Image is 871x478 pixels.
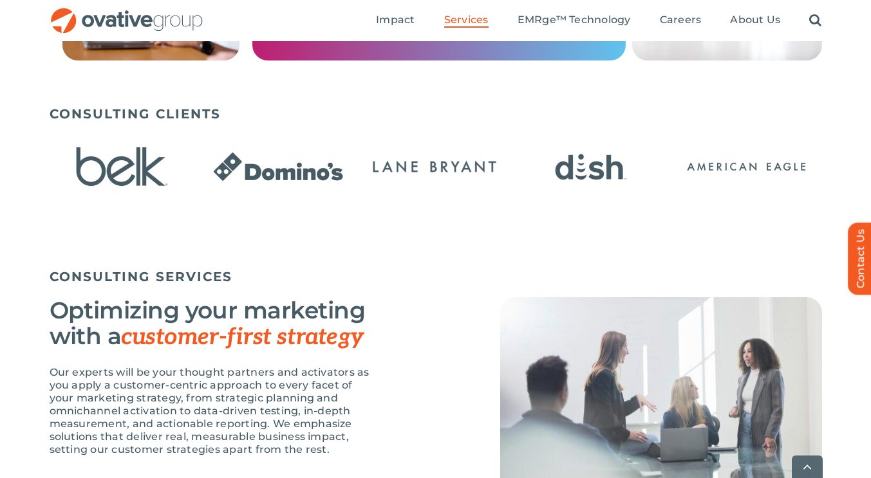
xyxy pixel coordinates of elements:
[50,297,371,350] h3: Optimizing your marketing with a
[50,269,822,284] h5: CONSULTING SERVICES
[444,14,489,28] a: Services
[204,136,352,199] div: 11 / 24
[660,14,702,28] a: Careers
[444,14,489,26] span: Services
[376,14,415,28] a: Impact
[660,14,702,26] span: Careers
[361,136,509,199] div: 12 / 24
[50,366,371,456] p: Our experts will be your thought partners and activators as you apply a customer-centric approach...
[518,14,631,26] span: EMRge™ Technology
[50,106,822,122] h5: CONSULTING CLIENTS
[809,14,821,28] a: Search
[48,136,196,199] div: 10 / 24
[121,323,364,351] span: customer-first strategy
[50,6,204,19] a: OG_Full_horizontal_RGB
[730,14,780,26] span: About Us
[518,14,631,28] a: EMRge™ Technology
[376,14,415,26] span: Impact
[673,136,821,199] div: 14 / 24
[517,136,665,199] div: 13 / 24
[730,14,780,28] a: About Us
